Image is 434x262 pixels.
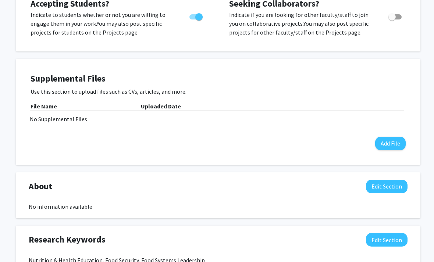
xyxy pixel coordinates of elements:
span: Research Keywords [29,233,106,246]
div: No Supplemental Files [30,115,406,123]
b: Uploaded Date [141,103,181,110]
p: Indicate if you are looking for other faculty/staff to join you on collaborative projects. You ma... [229,10,374,37]
p: Indicate to students whether or not you are willing to engage them in your work. You may also pos... [31,10,175,37]
div: Toggle [186,10,207,21]
b: File Name [31,103,57,110]
button: Edit Research Keywords [366,233,408,247]
div: No information available [29,202,408,211]
button: Add File [375,137,406,150]
button: Edit About [366,180,408,193]
div: Toggle [385,10,406,21]
h4: Supplemental Files [31,73,406,84]
span: About [29,180,52,193]
p: Use this section to upload files such as CVs, articles, and more. [31,87,406,96]
iframe: Chat [6,229,31,256]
